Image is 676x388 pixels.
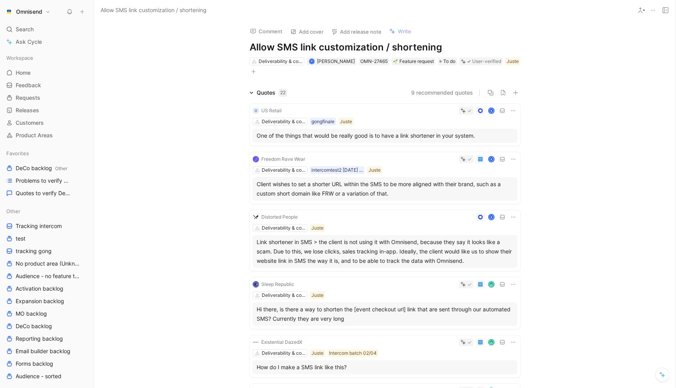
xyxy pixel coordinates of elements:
[16,310,47,318] span: MO backlog
[3,333,91,345] a: Reporting backlog
[311,118,334,126] div: gongfinale
[16,247,52,255] span: tracking gong
[16,285,63,293] span: Activation backlog
[16,322,52,330] span: DeCo backlog
[489,108,494,113] div: K
[16,94,40,102] span: Requests
[3,162,91,174] a: DeCo backlogOther
[489,215,494,220] div: K
[329,349,377,357] div: Intercom batch 02/04
[489,282,494,287] img: avatar
[3,67,91,79] a: Home
[369,166,381,174] div: Juste
[16,222,62,230] span: Tracking intercom
[262,349,306,357] div: Deliverability & compliance
[16,260,81,268] span: No product area (Unknowns)
[3,79,91,91] a: Feedback
[3,23,91,35] div: Search
[340,118,352,126] div: Juste
[257,305,513,323] div: Hi there, is there a way to shorten the [event checkout url] link that are sent through our autom...
[386,26,415,37] button: Write
[3,308,91,320] a: MO backlog
[16,347,70,355] span: Email builder backlog
[259,57,302,65] div: Deliverability & compliance
[3,147,91,159] div: Favorites
[489,340,494,345] img: avatar
[16,360,53,368] span: Forms backlog
[261,338,302,346] div: Existential DazedX
[311,166,363,174] div: intercomtest2 [DATE] 15:19
[472,57,501,65] div: User-verified
[257,237,513,266] div: Link shortener in SMS > the client is not using it with Omnisend, because they say it looks like ...
[253,108,259,114] div: U
[3,233,91,244] a: test
[262,166,306,174] div: Deliverability & compliance
[398,28,411,35] span: Write
[262,224,306,232] div: Deliverability & compliance
[253,339,259,345] img: logo
[16,81,41,89] span: Feedback
[16,69,31,77] span: Home
[257,363,513,372] div: How do I make a SMS link like this?
[253,214,259,220] img: logo
[253,281,259,287] img: logo
[246,26,286,37] button: Comment
[3,129,91,141] a: Product Areas
[246,88,290,97] div: Quotes22
[393,57,434,65] div: Feature request
[16,372,61,380] span: Audience - sorted
[3,205,91,382] div: OtherTracking intercomtesttracking gongNo product area (Unknowns)Audience - no feature tagActivat...
[16,131,53,139] span: Product Areas
[16,177,72,185] span: Problems to verify DeCo
[3,295,91,307] a: Expansion backlog
[3,270,91,282] a: Audience - no feature tag
[101,5,207,15] span: Allow SMS link customization / shortening
[311,224,324,232] div: Juste
[261,213,298,221] div: Distorted People
[3,104,91,116] a: Releases
[311,349,324,357] div: Juste
[438,57,457,65] div: To do
[250,41,520,54] h1: Allow SMS link customization / shortening
[261,107,282,115] div: US Retail
[257,131,513,140] div: One of the things that would be really good is to have a link shortener in your system.
[16,119,44,127] span: Customers
[309,59,314,64] div: R
[3,220,91,232] a: Tracking intercom
[16,235,25,242] span: test
[55,165,67,171] span: Other
[328,26,385,37] button: Add release note
[3,320,91,332] a: DeCo backlog
[261,280,294,288] div: Sleep Republic
[411,88,473,97] button: 9 recommended quotes
[287,26,327,37] button: Add cover
[3,92,91,104] a: Requests
[16,164,67,172] span: DeCo backlog
[262,118,306,126] div: Deliverability & compliance
[3,358,91,370] a: Forms backlog
[16,297,64,305] span: Expansion backlog
[3,52,91,64] div: Workspace
[261,155,305,163] div: Freedom Rave Wear
[16,106,39,114] span: Releases
[3,187,91,199] a: Quotes to verify DeCo
[507,57,519,65] div: Juste
[3,258,91,269] a: No product area (Unknowns)
[6,54,33,62] span: Workspace
[3,6,52,17] button: OmnisendOmnisend
[16,335,63,343] span: Reporting backlog
[3,175,91,187] a: Problems to verify DeCo
[443,57,455,65] span: To do
[262,291,306,299] div: Deliverability & compliance
[3,36,91,48] a: Ask Cycle
[311,291,324,299] div: Juste
[3,370,91,382] a: Audience - sorted
[16,189,71,197] span: Quotes to verify DeCo
[392,57,435,65] div: 🌱Feature request
[16,37,42,47] span: Ask Cycle
[6,149,29,157] span: Favorites
[3,117,91,129] a: Customers
[489,157,494,162] div: K
[6,207,20,215] span: Other
[5,8,13,16] img: Omnisend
